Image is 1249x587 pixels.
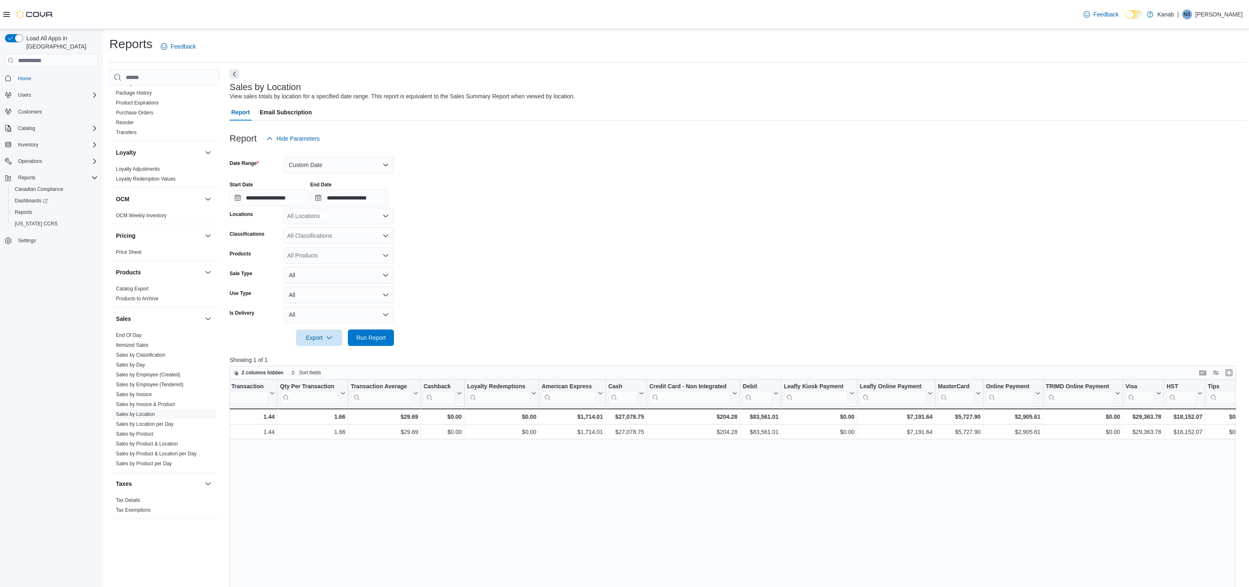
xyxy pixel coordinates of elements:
[15,90,34,100] button: Users
[1224,368,1234,378] button: Enter fullscreen
[116,421,173,427] a: Sales by Location per Day
[116,342,148,348] span: Itemized Sales
[15,123,98,133] span: Catalog
[116,268,141,276] h3: Products
[650,383,738,404] button: Credit Card - Non Integrated
[467,383,536,404] button: Loyalty Redemptions
[260,104,312,121] span: Email Subscription
[109,36,153,52] h1: Reports
[171,42,196,51] span: Feedback
[229,69,239,79] button: Next
[116,296,158,302] a: Products to Archive
[1208,427,1244,437] div: $0.00
[116,460,172,467] span: Sales by Product per Day
[18,92,31,98] span: Users
[1125,383,1154,404] div: Visa
[23,34,98,51] span: Load All Apps in [GEOGRAPHIC_DATA]
[116,480,132,488] h3: Taxes
[116,213,167,218] a: OCM Weekly Inventory
[263,130,323,147] button: Hide Parameters
[1046,412,1120,422] div: $0.00
[1125,10,1143,19] input: Dark Mode
[12,219,98,229] span: Washington CCRS
[1207,383,1237,391] div: Tips
[2,139,101,151] button: Inventory
[229,231,264,237] label: Classifications
[12,184,67,194] a: Canadian Compliance
[229,270,252,277] label: Sale Type
[784,412,855,422] div: $0.00
[15,123,38,133] button: Catalog
[116,212,167,219] span: OCM Weekly Inventory
[204,427,275,437] div: 1.44
[280,383,339,404] div: Qty Per Transaction
[229,290,251,297] label: Use Type
[2,89,101,101] button: Users
[1207,383,1237,404] div: Tips
[351,412,418,422] div: $29.69
[467,383,530,404] div: Loyalty Redemptions
[296,329,342,346] button: Export
[784,383,848,404] div: Leafly Kiosk Payment
[116,451,197,457] a: Sales by Product & Location per Day
[276,135,319,143] span: Hide Parameters
[116,268,201,276] button: Products
[351,427,418,437] div: $29.69
[18,109,42,115] span: Customers
[743,383,772,404] div: Debit
[15,156,46,166] button: Operations
[2,123,101,134] button: Catalog
[229,211,253,218] label: Locations
[986,412,1041,422] div: $2,905.61
[204,383,275,404] button: Items Per Transaction
[280,383,339,391] div: Qty Per Transaction
[15,236,39,246] a: Settings
[743,383,772,391] div: Debit
[467,383,530,391] div: Loyalty Redemptions
[15,107,98,117] span: Customers
[204,383,268,404] div: Items Per Transaction
[116,315,131,323] h3: Sales
[229,134,257,144] h3: Report
[18,158,42,165] span: Operations
[116,249,141,255] a: Price Sheet
[12,219,61,229] a: [US_STATE] CCRS
[116,392,152,397] a: Sales by Invoice
[1046,383,1120,404] button: TRIMD Online Payment
[116,100,159,106] span: Product Expirations
[116,352,165,358] a: Sales by Classification
[650,383,731,391] div: Credit Card - Non Integrated
[116,120,134,125] a: Reorder
[1166,383,1196,391] div: HST
[204,383,268,391] div: Items Per Transaction
[12,207,98,217] span: Reports
[116,285,148,292] span: Catalog Export
[116,381,183,388] span: Sales by Employee (Tendered)
[1125,383,1154,391] div: Visa
[116,148,136,157] h3: Loyalty
[1046,383,1114,391] div: TRIMD Online Payment
[204,412,275,422] div: 1.44
[310,181,331,188] label: End Date
[229,251,251,257] label: Products
[1207,412,1243,422] div: $0.00
[116,232,135,240] h3: Pricing
[356,334,386,342] span: Run Report
[12,184,98,194] span: Canadian Compliance
[284,267,394,283] button: All
[986,427,1041,437] div: $2,905.61
[15,186,63,193] span: Canadian Compliance
[287,368,324,378] button: Sort fields
[229,310,254,316] label: Is Delivery
[18,125,35,132] span: Catalog
[784,383,848,391] div: Leafly Kiosk Payment
[116,166,160,172] a: Loyalty Adjustments
[1182,9,1192,19] div: Nima Soudi
[116,232,201,240] button: Pricing
[203,148,213,158] button: Loyalty
[241,369,283,376] span: 2 columns hidden
[116,401,175,408] span: Sales by Invoice & Product
[15,73,98,83] span: Home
